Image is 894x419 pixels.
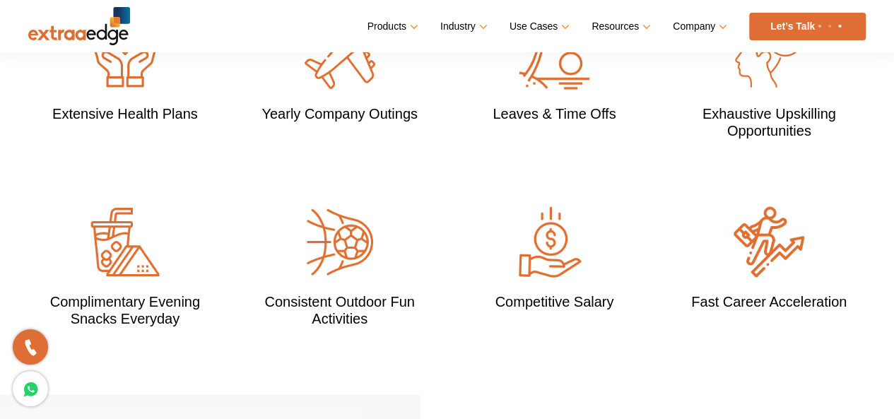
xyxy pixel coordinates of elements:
h3: Exhaustive Upskilling Opportunities [672,105,866,139]
h3: Complimentary Evening Snacks Everyday [28,293,222,327]
h3: Fast Career Acceleration [672,293,866,310]
a: Use Cases [510,16,567,37]
a: Industry [440,16,485,37]
h3: Consistent Outdoor Fun Activities [243,293,437,327]
h3: Extensive Health Plans [28,105,222,122]
h3: Leaves & Time Offs [458,105,652,122]
h3: Competitive Salary [458,293,652,310]
a: Company [673,16,724,37]
h3: Yearly Company Outings [243,105,437,122]
a: Products [367,16,416,37]
a: Resources [592,16,648,37]
a: Let’s Talk [749,13,866,40]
